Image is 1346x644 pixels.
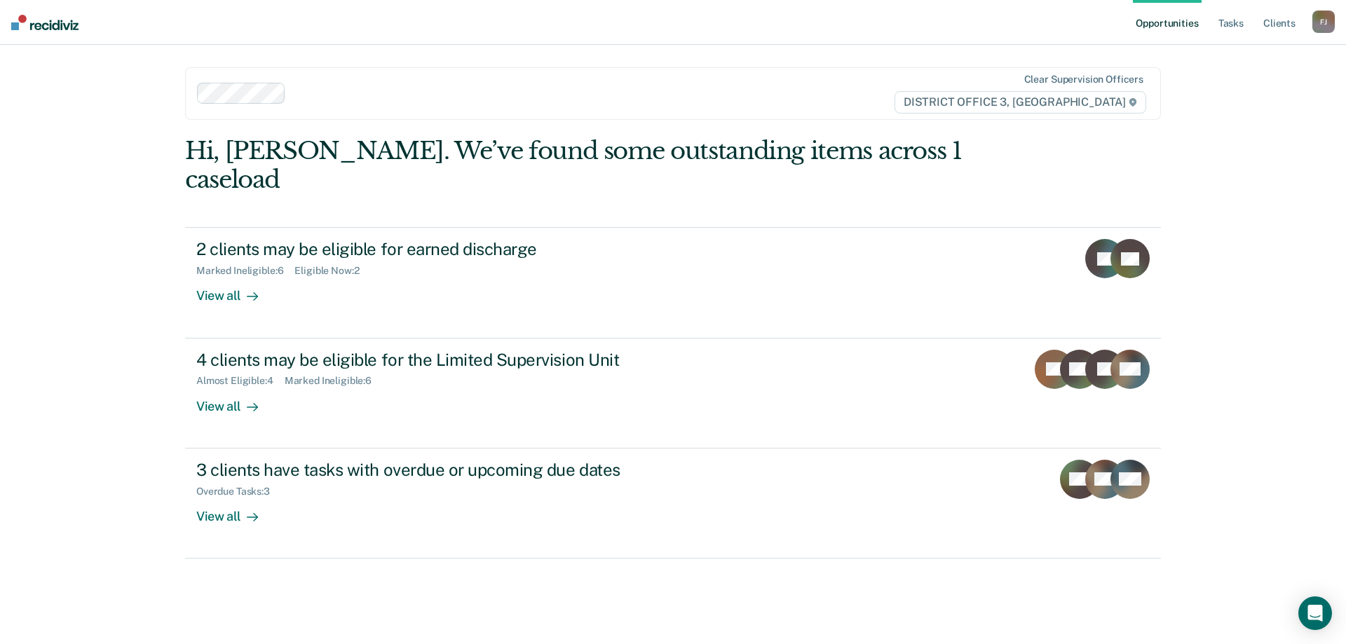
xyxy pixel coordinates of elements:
[196,277,275,304] div: View all
[1312,11,1335,33] div: F J
[196,497,275,524] div: View all
[196,265,294,277] div: Marked Ineligible : 6
[196,375,285,387] div: Almost Eligible : 4
[895,91,1146,114] span: DISTRICT OFFICE 3, [GEOGRAPHIC_DATA]
[185,338,1161,448] a: 4 clients may be eligible for the Limited Supervision UnitAlmost Eligible:4Marked Ineligible:6Vie...
[196,460,688,480] div: 3 clients have tasks with overdue or upcoming due dates
[196,486,281,498] div: Overdue Tasks : 3
[196,239,688,259] div: 2 clients may be eligible for earned discharge
[1024,74,1143,85] div: Clear supervision officers
[285,375,383,387] div: Marked Ineligible : 6
[11,15,79,30] img: Recidiviz
[185,227,1161,338] a: 2 clients may be eligible for earned dischargeMarked Ineligible:6Eligible Now:2View all
[1312,11,1335,33] button: FJ
[196,350,688,370] div: 4 clients may be eligible for the Limited Supervision Unit
[185,137,966,194] div: Hi, [PERSON_NAME]. We’ve found some outstanding items across 1 caseload
[1298,596,1332,630] div: Open Intercom Messenger
[196,387,275,414] div: View all
[185,448,1161,559] a: 3 clients have tasks with overdue or upcoming due datesOverdue Tasks:3View all
[294,265,370,277] div: Eligible Now : 2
